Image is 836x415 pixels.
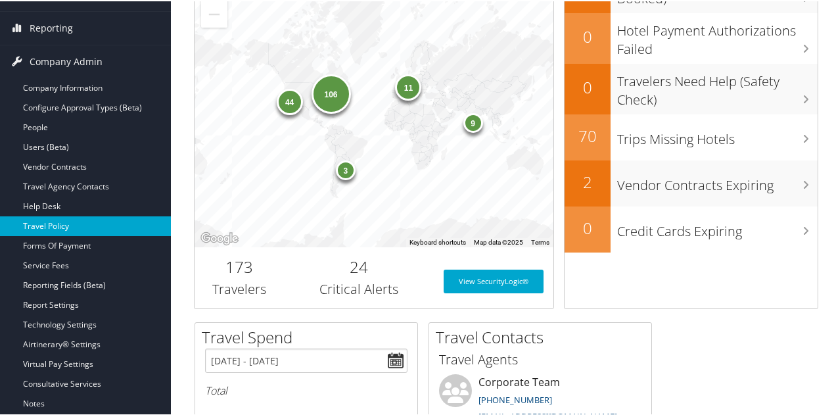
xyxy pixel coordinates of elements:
[30,11,73,43] span: Reporting
[565,216,611,238] h2: 0
[565,24,611,47] h2: 0
[617,168,818,193] h3: Vendor Contracts Expiring
[198,229,241,246] img: Google
[531,237,549,245] a: Terms (opens in new tab)
[409,237,466,246] button: Keyboard shortcuts
[617,122,818,147] h3: Trips Missing Hotels
[565,124,611,146] h2: 70
[565,75,611,97] h2: 0
[617,14,818,57] h3: Hotel Payment Authorizations Failed
[617,64,818,108] h3: Travelers Need Help (Safety Check)
[198,229,241,246] a: Open this area in Google Maps (opens a new window)
[294,279,423,297] h3: Critical Alerts
[474,237,523,245] span: Map data ©2025
[311,72,350,112] div: 106
[204,279,274,297] h3: Travelers
[294,255,423,277] h2: 24
[444,268,544,292] a: View SecurityLogic®
[565,159,818,205] a: 2Vendor Contracts Expiring
[565,205,818,251] a: 0Credit Cards Expiring
[463,112,482,132] div: 9
[204,255,274,277] h2: 173
[565,12,818,62] a: 0Hotel Payment Authorizations Failed
[565,113,818,159] a: 70Trips Missing Hotels
[436,325,651,347] h2: Travel Contacts
[395,73,421,99] div: 11
[439,349,641,368] h3: Travel Agents
[565,62,818,113] a: 0Travelers Need Help (Safety Check)
[205,382,407,397] h6: Total
[277,87,303,113] div: 44
[202,325,417,347] h2: Travel Spend
[478,393,552,404] a: [PHONE_NUMBER]
[336,159,356,178] div: 3
[617,214,818,239] h3: Credit Cards Expiring
[565,170,611,192] h2: 2
[30,44,103,77] span: Company Admin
